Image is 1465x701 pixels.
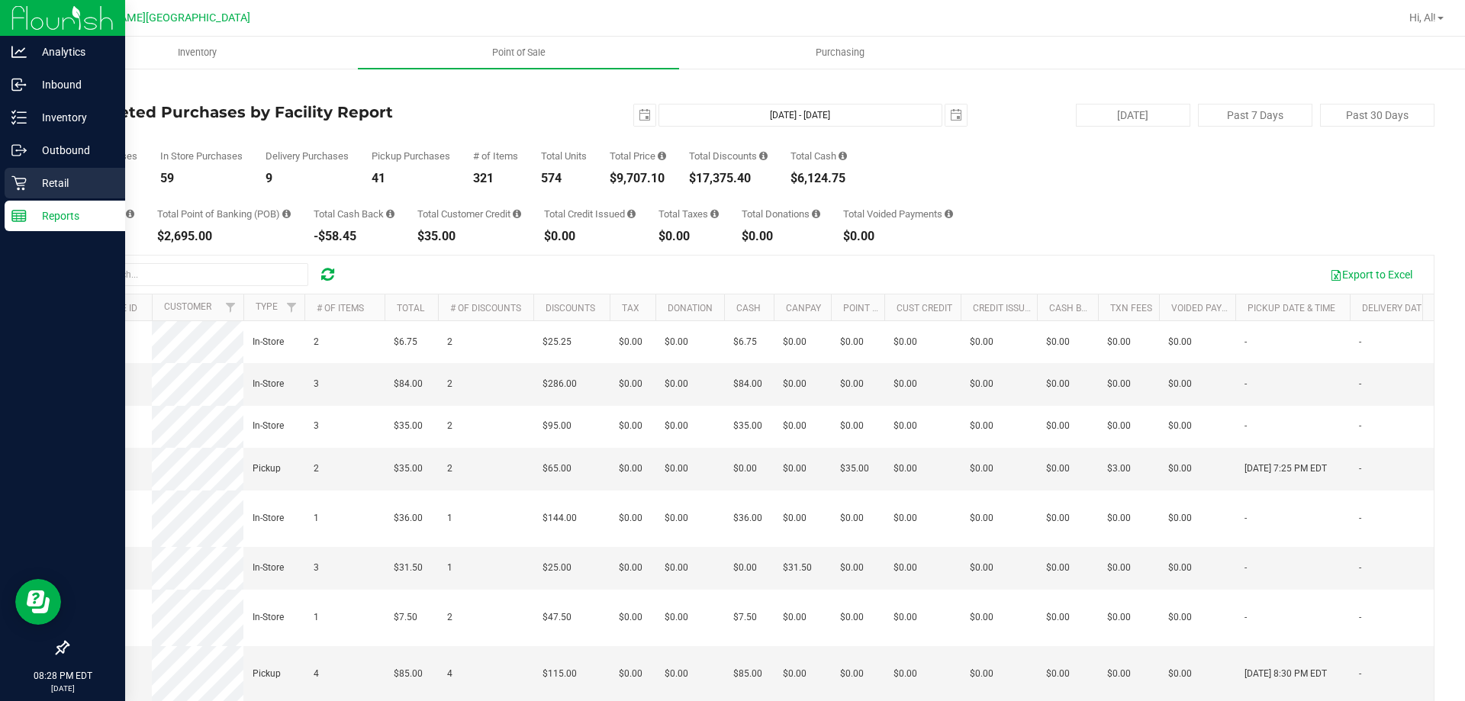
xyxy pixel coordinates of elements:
[314,419,319,433] span: 3
[733,377,762,391] span: $84.00
[447,461,452,476] span: 2
[160,172,243,185] div: 59
[1107,511,1131,526] span: $0.00
[27,174,118,192] p: Retail
[945,105,967,126] span: select
[839,151,847,161] i: Sum of the successful, non-voided cash payment transactions for all purchases in the date range. ...
[447,511,452,526] span: 1
[665,419,688,433] span: $0.00
[372,172,450,185] div: 41
[973,303,1036,314] a: Credit Issued
[840,419,864,433] span: $0.00
[970,610,993,625] span: $0.00
[314,667,319,681] span: 4
[970,667,993,681] span: $0.00
[447,335,452,349] span: 2
[543,561,572,575] span: $25.00
[546,303,595,314] a: Discounts
[759,151,768,161] i: Sum of the discount values applied to the all purchases in the date range.
[253,511,284,526] span: In-Store
[1244,335,1247,349] span: -
[668,303,713,314] a: Donation
[945,209,953,219] i: Sum of all voided payment transaction amounts, excluding tips and transaction fees, for all purch...
[417,209,521,219] div: Total Customer Credit
[783,511,807,526] span: $0.00
[253,377,284,391] span: In-Store
[665,335,688,349] span: $0.00
[840,511,864,526] span: $0.00
[665,667,688,681] span: $0.00
[394,667,423,681] span: $85.00
[840,377,864,391] span: $0.00
[1409,11,1436,24] span: Hi, Al!
[253,561,284,575] span: In-Store
[1110,303,1152,314] a: Txn Fees
[840,610,864,625] span: $0.00
[1107,419,1131,433] span: $0.00
[543,667,577,681] span: $115.00
[266,151,349,161] div: Delivery Purchases
[783,461,807,476] span: $0.00
[314,335,319,349] span: 2
[665,610,688,625] span: $0.00
[665,561,688,575] span: $0.00
[733,419,762,433] span: $35.00
[619,561,642,575] span: $0.00
[394,335,417,349] span: $6.75
[11,143,27,158] inline-svg: Outbound
[840,335,864,349] span: $0.00
[447,610,452,625] span: 2
[1362,303,1427,314] a: Delivery Date
[970,561,993,575] span: $0.00
[1107,610,1131,625] span: $0.00
[619,419,642,433] span: $0.00
[783,335,807,349] span: $0.00
[544,230,636,243] div: $0.00
[970,335,993,349] span: $0.00
[7,683,118,694] p: [DATE]
[164,301,211,312] a: Customer
[473,172,518,185] div: 321
[543,377,577,391] span: $286.00
[543,461,572,476] span: $65.00
[970,377,993,391] span: $0.00
[893,511,917,526] span: $0.00
[1359,335,1361,349] span: -
[27,108,118,127] p: Inventory
[733,335,757,349] span: $6.75
[893,377,917,391] span: $0.00
[736,303,761,314] a: Cash
[795,46,885,59] span: Purchasing
[417,230,521,243] div: $35.00
[11,77,27,92] inline-svg: Inbound
[1168,419,1192,433] span: $0.00
[840,561,864,575] span: $0.00
[783,561,812,575] span: $31.50
[126,209,134,219] i: Sum of the successful, non-voided CanPay payment transactions for all purchases in the date range.
[970,419,993,433] span: $0.00
[970,511,993,526] span: $0.00
[733,511,762,526] span: $36.00
[1248,303,1335,314] a: Pickup Date & Time
[317,303,364,314] a: # of Items
[658,230,719,243] div: $0.00
[840,667,864,681] span: $0.00
[783,610,807,625] span: $0.00
[11,175,27,191] inline-svg: Retail
[893,335,917,349] span: $0.00
[473,151,518,161] div: # of Items
[314,461,319,476] span: 2
[11,208,27,223] inline-svg: Reports
[783,377,807,391] span: $0.00
[358,37,679,69] a: Point of Sale
[710,209,719,219] i: Sum of the total taxes for all purchases in the date range.
[279,294,304,320] a: Filter
[1168,461,1192,476] span: $0.00
[689,151,768,161] div: Total Discounts
[394,419,423,433] span: $35.00
[1244,377,1247,391] span: -
[1244,461,1327,476] span: [DATE] 7:25 PM EDT
[1046,377,1070,391] span: $0.00
[658,209,719,219] div: Total Taxes
[840,461,869,476] span: $35.00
